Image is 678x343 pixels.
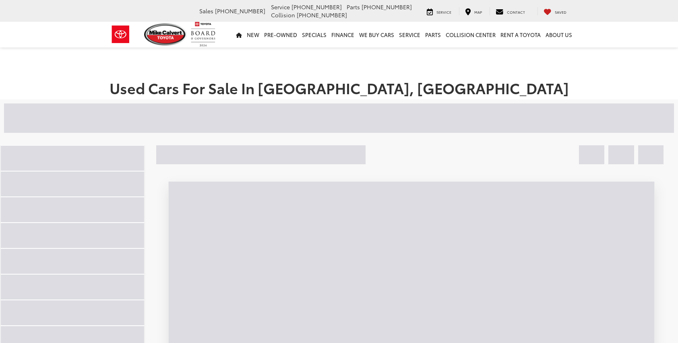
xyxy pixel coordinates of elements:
[474,9,482,14] span: Map
[459,7,488,15] a: Map
[537,7,573,15] a: My Saved Vehicles
[507,9,525,14] span: Contact
[144,23,187,45] img: Mike Calvert Toyota
[291,3,342,11] span: [PHONE_NUMBER]
[357,22,397,48] a: WE BUY CARS
[555,9,566,14] span: Saved
[421,7,457,15] a: Service
[234,22,244,48] a: Home
[297,11,347,19] span: [PHONE_NUMBER]
[498,22,543,48] a: Rent a Toyota
[397,22,423,48] a: Service
[436,9,451,14] span: Service
[105,21,136,48] img: Toyota
[199,7,213,15] span: Sales
[244,22,262,48] a: New
[262,22,300,48] a: Pre-Owned
[215,7,265,15] span: [PHONE_NUMBER]
[443,22,498,48] a: Collision Center
[300,22,329,48] a: Specials
[347,3,360,11] span: Parts
[543,22,575,48] a: About Us
[423,22,443,48] a: Parts
[271,3,290,11] span: Service
[362,3,412,11] span: [PHONE_NUMBER]
[329,22,357,48] a: Finance
[490,7,531,15] a: Contact
[271,11,295,19] span: Collision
